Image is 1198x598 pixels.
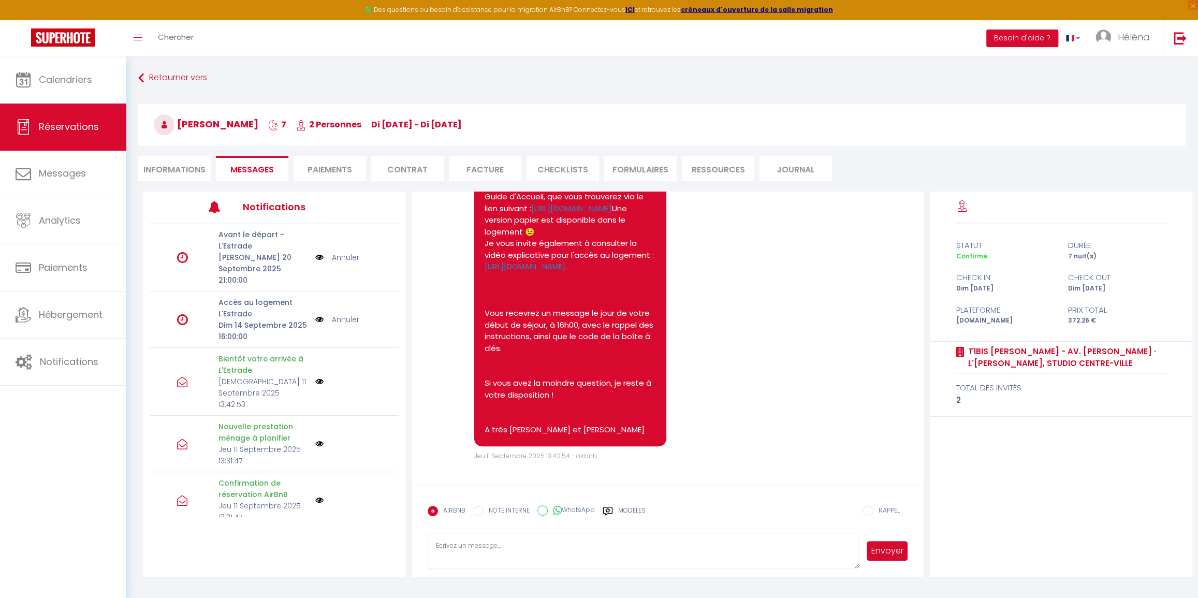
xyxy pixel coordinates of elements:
[218,444,309,466] p: Jeu 11 Septembre 2025 13:31:47
[218,353,309,376] p: Bientôt votre arrivée à L'Estrade
[218,229,309,252] p: Avant le départ - L'Estrade
[371,156,444,181] li: Contrat
[1061,304,1173,316] div: Prix total
[1061,316,1173,326] div: 372.26 €
[243,195,346,218] h3: Notifications
[39,120,99,133] span: Réservations
[956,382,1166,394] div: total des invités
[956,394,1166,406] div: 2
[625,5,635,14] a: ICI
[1061,271,1173,284] div: check out
[949,304,1061,316] div: Plateforme
[1061,239,1173,252] div: durée
[449,156,521,181] li: Facture
[218,252,309,286] p: [PERSON_NAME] 20 Septembre 2025 21:00:00
[548,505,595,517] label: WhatsApp
[218,376,309,410] p: [DEMOGRAPHIC_DATA] 11 Septembre 2025 13:42:53
[138,156,211,181] li: Informations
[1061,252,1173,261] div: 7 nuit(s)
[315,377,324,386] img: NO IMAGE
[218,421,309,444] p: Nouvelle prestation ménage à planifier
[138,69,1186,87] a: Retourner vers
[315,496,324,504] img: NO IMAGE
[218,477,309,500] p: Confirmation de réservation AirBnB
[949,271,1061,284] div: check in
[485,261,565,272] a: [URL][DOMAIN_NAME]
[949,316,1061,326] div: [DOMAIN_NAME]
[485,110,656,436] pre: Bonjour [PERSON_NAME], Votre séjour à L'Estrade approche ! Pour bien le préparer, je vous partage...
[1118,31,1150,43] span: Héléna
[1095,30,1111,45] img: ...
[150,20,201,56] a: Chercher
[315,252,324,263] img: NO IMAGE
[218,297,309,319] p: Accès au logement L'Estrade
[315,314,324,325] img: NO IMAGE
[230,164,274,176] span: Messages
[1088,20,1163,56] a: ... Héléna
[1154,551,1190,590] iframe: Chat
[474,451,597,460] span: Jeu 11 Septembre 2025 13:42:54 - airbnb
[315,440,324,448] img: NO IMAGE
[1174,32,1187,45] img: logout
[218,500,309,523] p: Jeu 11 Septembre 2025 13:31:47
[39,308,103,321] span: Hébergement
[949,284,1061,294] div: Dim [DATE]
[682,156,754,181] li: Ressources
[759,156,832,181] li: Journal
[158,32,194,42] span: Chercher
[296,119,361,130] span: 2 Personnes
[40,355,98,368] span: Notifications
[949,239,1061,252] div: statut
[527,156,599,181] li: CHECKLISTS
[331,252,359,263] a: Annuler
[956,252,987,260] span: Confirmé
[681,5,833,14] a: créneaux d'ouverture de la salle migration
[484,506,530,517] label: NOTE INTERNE
[618,506,646,524] label: Modèles
[294,156,366,181] li: Paiements
[39,261,87,274] span: Paiements
[604,156,677,181] li: FORMULAIRES
[31,28,95,47] img: Super Booking
[331,314,359,325] a: Annuler
[867,541,908,561] button: Envoyer
[873,506,900,517] label: RAPPEL
[8,4,39,35] button: Ouvrir le widget de chat LiveChat
[531,203,612,214] a: [URL][DOMAIN_NAME]
[268,119,286,130] span: 7
[154,118,258,130] span: [PERSON_NAME]
[39,167,86,180] span: Messages
[965,345,1166,370] a: T1bis [PERSON_NAME] - av. [PERSON_NAME] · L'[PERSON_NAME], Studio centre-ville
[39,73,92,86] span: Calendriers
[371,119,462,130] span: di [DATE] - di [DATE]
[39,214,81,227] span: Analytics
[1061,284,1173,294] div: Dim [DATE]
[218,319,309,342] p: Dim 14 Septembre 2025 16:00:00
[438,506,465,517] label: AIRBNB
[986,30,1058,47] button: Besoin d'aide ?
